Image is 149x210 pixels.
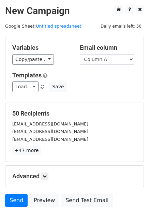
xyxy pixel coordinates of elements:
[61,194,113,207] a: Send Test Email
[12,121,88,126] small: [EMAIL_ADDRESS][DOMAIN_NAME]
[12,81,39,92] a: Load...
[5,5,144,17] h2: New Campaign
[12,146,41,155] a: +47 more
[5,194,28,207] a: Send
[98,24,144,29] a: Daily emails left: 50
[5,24,81,29] small: Google Sheet:
[12,137,88,142] small: [EMAIL_ADDRESS][DOMAIN_NAME]
[12,172,137,180] h5: Advanced
[49,81,67,92] button: Save
[12,44,70,51] h5: Variables
[80,44,137,51] h5: Email column
[98,22,144,30] span: Daily emails left: 50
[12,129,88,134] small: [EMAIL_ADDRESS][DOMAIN_NAME]
[12,72,42,79] a: Templates
[29,194,59,207] a: Preview
[12,54,54,65] a: Copy/paste...
[12,110,137,117] h5: 50 Recipients
[36,24,81,29] a: Untitled spreadsheet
